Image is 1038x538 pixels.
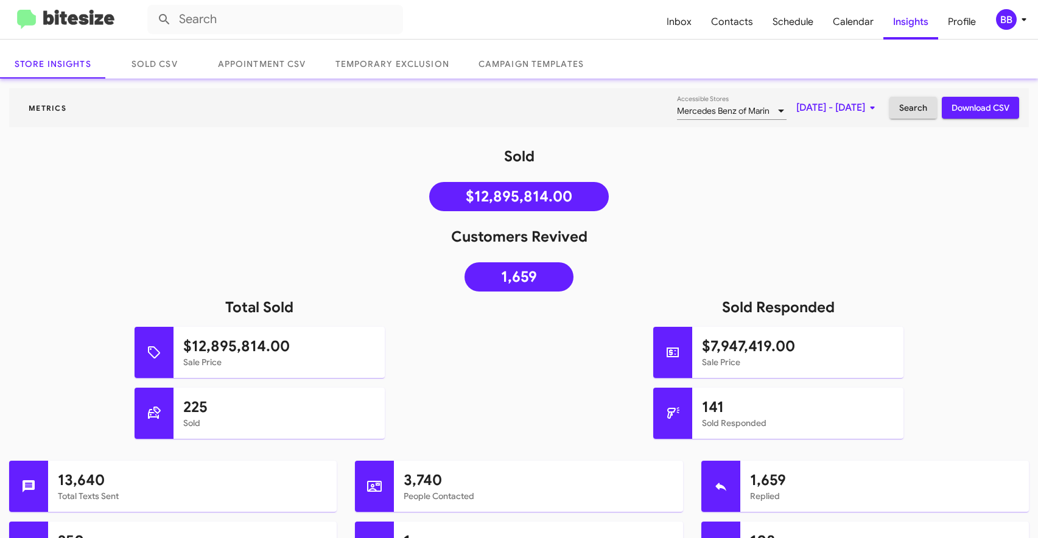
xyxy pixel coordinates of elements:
button: Download CSV [942,97,1019,119]
h1: 1,659 [750,470,1019,490]
mat-card-subtitle: Total Texts Sent [58,490,327,502]
a: Inbox [657,4,701,40]
a: Appointment CSV [203,49,321,79]
mat-card-subtitle: Replied [750,490,1019,502]
h1: 3,740 [404,470,673,490]
span: 1,659 [501,271,537,283]
input: Search [147,5,403,34]
span: Download CSV [952,97,1009,119]
div: BB [996,9,1017,30]
span: $12,895,814.00 [466,190,572,203]
button: [DATE] - [DATE] [787,97,889,119]
button: Search [889,97,937,119]
mat-card-subtitle: People Contacted [404,490,673,502]
span: Search [899,97,927,119]
a: Schedule [763,4,823,40]
span: Metrics [19,103,76,113]
a: Profile [938,4,986,40]
h1: $7,947,419.00 [702,337,894,356]
a: Calendar [823,4,883,40]
a: Sold CSV [106,49,203,79]
h1: $12,895,814.00 [183,337,375,356]
h1: 13,640 [58,470,327,490]
h1: 141 [702,397,894,417]
mat-card-subtitle: Sale Price [183,356,375,368]
a: Campaign Templates [464,49,598,79]
a: Contacts [701,4,763,40]
h1: 225 [183,397,375,417]
a: Insights [883,4,938,40]
span: [DATE] - [DATE] [796,97,880,119]
span: Mercedes Benz of Marin [677,105,770,116]
button: BB [986,9,1025,30]
mat-card-subtitle: Sale Price [702,356,894,368]
a: Temporary Exclusion [321,49,464,79]
mat-card-subtitle: Sold Responded [702,417,894,429]
mat-card-subtitle: Sold [183,417,375,429]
